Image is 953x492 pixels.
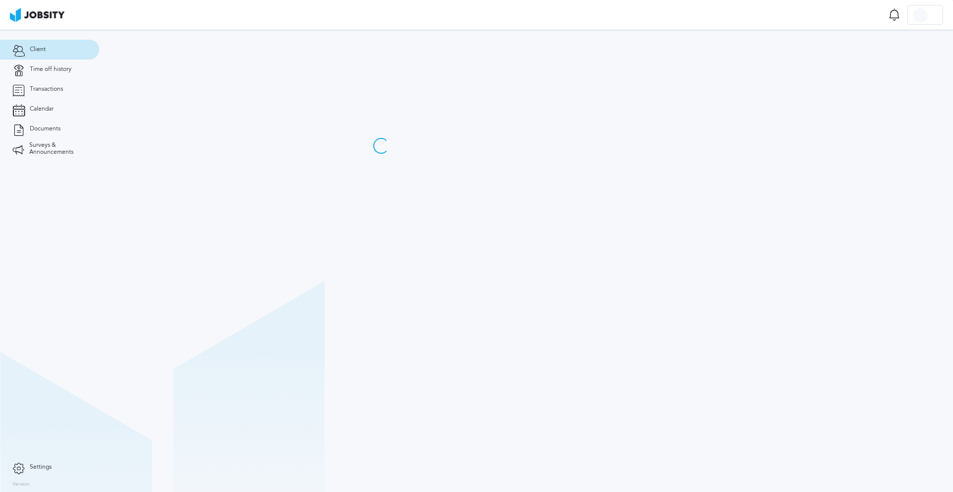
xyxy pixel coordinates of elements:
span: Transactions [30,86,63,93]
span: Time off history [30,66,71,73]
span: Settings [30,464,52,471]
img: ab4bad089aa723f57921c736e9817d99.png [10,8,65,22]
label: Version: [12,482,31,488]
span: Documents [30,125,61,132]
span: Surveys & Announcements [29,142,87,156]
span: Calendar [30,106,54,113]
span: Client [30,46,46,53]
